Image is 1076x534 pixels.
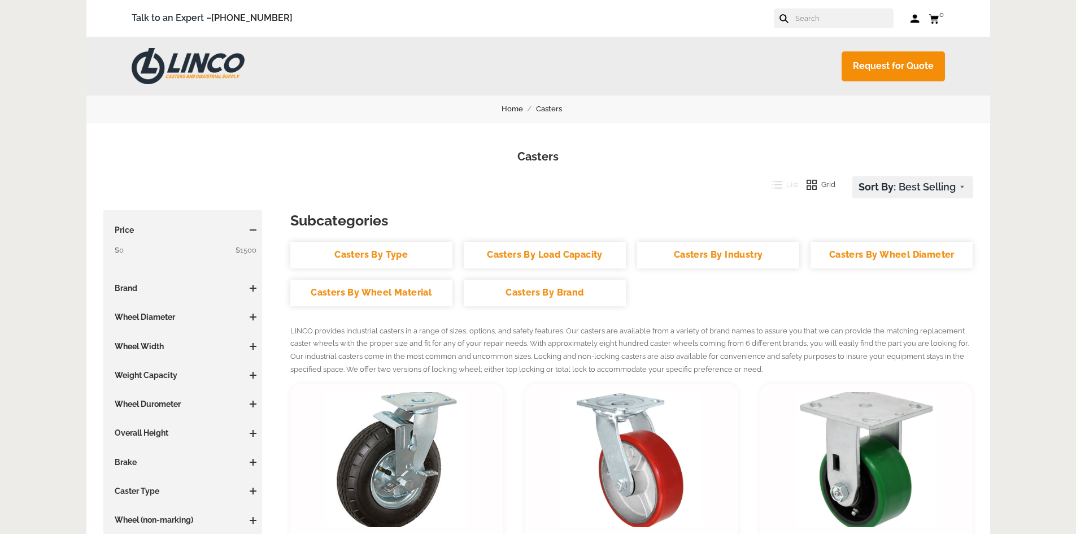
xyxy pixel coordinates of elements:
a: Request for Quote [842,51,945,81]
span: $0 [115,246,124,254]
a: [PHONE_NUMBER] [211,12,293,23]
a: Casters By Wheel Diameter [811,242,973,268]
a: Casters By Type [290,242,452,268]
h3: Wheel Width [109,341,257,352]
h3: Caster Type [109,485,257,497]
a: Casters By Load Capacity [464,242,626,268]
button: List [764,176,799,193]
span: Talk to an Expert – [132,11,293,26]
a: 0 [929,11,945,25]
a: Casters [536,103,575,115]
a: Casters By Wheel Material [290,280,452,306]
a: Casters By Brand [464,280,626,306]
span: 0 [939,10,944,19]
h3: Wheel Diameter [109,311,257,323]
input: Search [794,8,894,28]
h3: Overall Height [109,427,257,439]
h3: Brake [109,457,257,468]
img: LINCO CASTERS & INDUSTRIAL SUPPLY [132,48,245,84]
h1: Casters [103,149,973,165]
p: LINCO provides industrial casters in a range of sizes, options, and safety features. Our casters ... [290,325,973,376]
h3: Subcategories [290,210,973,231]
a: Home [502,103,536,115]
h3: Wheel Durometer [109,398,257,410]
button: Grid [798,176,835,193]
a: Log in [911,13,920,24]
h3: Wheel (non-marking) [109,514,257,526]
span: $1500 [236,244,256,257]
a: Casters By Industry [637,242,799,268]
h3: Brand [109,283,257,294]
h3: Price [109,224,257,236]
h3: Weight Capacity [109,370,257,381]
